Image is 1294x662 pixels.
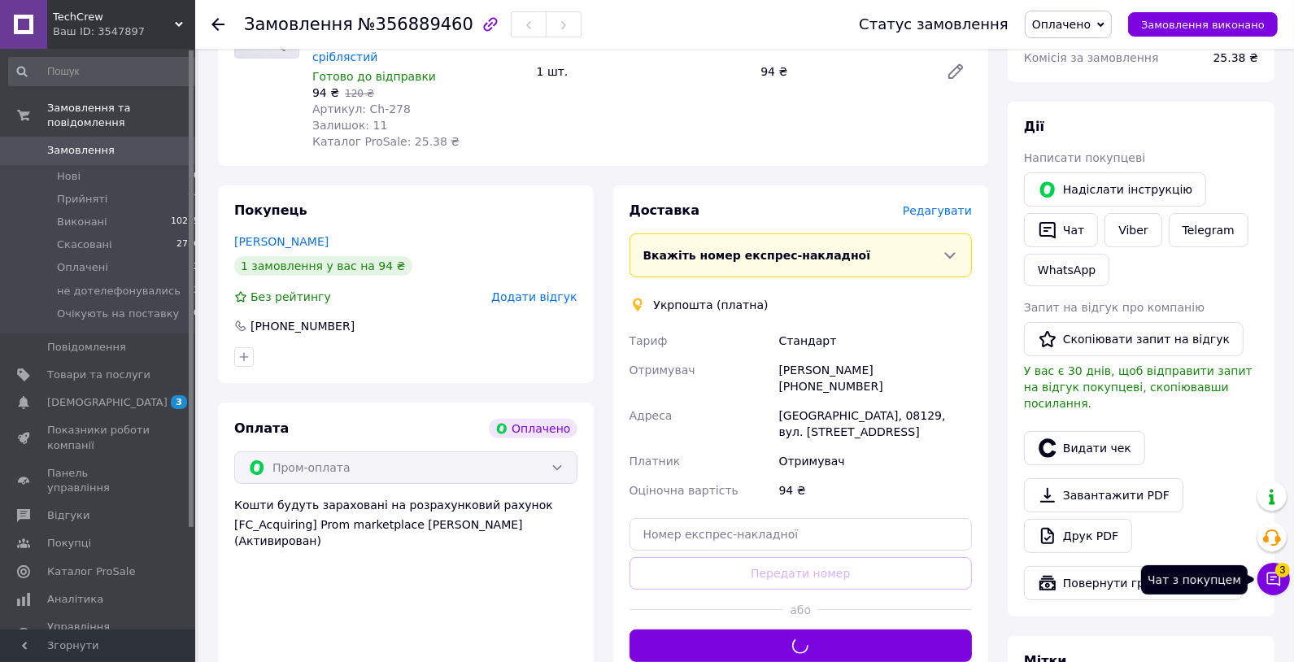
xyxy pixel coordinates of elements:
span: Готово до відправки [312,70,436,83]
input: Номер експрес-накладної [630,518,973,551]
span: Покупці [47,536,91,551]
div: Укрпошта (платна) [650,297,773,313]
div: Статус замовлення [859,16,1009,33]
span: Відгуки [47,508,89,523]
a: Редагувати [939,55,972,88]
span: Запит на відгук про компанію [1024,301,1205,314]
input: Пошук [8,57,201,86]
span: Платник [630,455,681,468]
button: Видати чек [1024,431,1145,465]
a: [PERSON_NAME] [234,235,329,248]
span: Замовлення виконано [1141,19,1265,31]
span: Доставка [630,203,700,218]
span: Редагувати [903,204,972,217]
div: Чат з покупцем [1141,565,1248,594]
span: Замовлення [244,15,353,34]
span: 3 [1275,563,1290,577]
div: 94 ₴ [776,476,975,505]
span: Вкажіть номер експрес-накладної [643,249,871,262]
div: Оплачено [489,419,577,438]
span: Комісія за замовлення [1024,51,1159,64]
span: Каталог ProSale: 25.38 ₴ [312,135,460,148]
div: 1 шт. [530,60,755,83]
span: Замовлення [47,143,115,158]
span: Замовлення та повідомлення [47,101,195,130]
span: У вас є 30 днів, щоб відправити запит на відгук покупцеві, скопіювавши посилання. [1024,364,1253,410]
div: [PHONE_NUMBER] [249,318,356,334]
span: Оплачено [1032,18,1091,31]
span: Оціночна вартість [630,484,738,497]
span: Показники роботи компанії [47,423,150,452]
a: Друк PDF [1024,519,1132,553]
span: Отримувач [630,364,695,377]
span: Прийняті [57,192,107,207]
a: Telegram [1169,213,1248,247]
span: 77 [188,192,199,207]
span: 0 [194,169,199,184]
span: Очікують на поставку [57,307,179,321]
span: [DEMOGRAPHIC_DATA] [47,395,168,410]
span: Артикул: Сh-278 [312,102,411,115]
span: 2736 [176,237,199,252]
a: Viber [1104,213,1161,247]
a: WhatsApp [1024,254,1109,286]
span: TechCrew [53,10,175,24]
span: 0 [194,307,199,321]
button: Скопіювати запит на відгук [1024,322,1244,356]
div: [GEOGRAPHIC_DATA], 08129, вул. [STREET_ADDRESS] [776,401,975,446]
span: Аналітика [47,592,103,607]
span: 25.38 ₴ [1213,51,1258,64]
span: 3 [194,284,199,298]
div: [PERSON_NAME] [PHONE_NUMBER] [776,355,975,401]
span: Покупець [234,203,307,218]
div: Кошти будуть зараховані на розрахунковий рахунок [234,497,577,549]
span: Написати покупцеві [1024,151,1145,164]
span: Дії [1024,119,1044,134]
span: Каталог ProSale [47,564,135,579]
span: Без рейтингу [251,290,331,303]
span: Виконані [57,215,107,229]
span: Залишок: 11 [312,119,387,132]
span: Панель управління [47,466,150,495]
span: Оплата [234,420,289,436]
span: 2 [194,260,199,275]
span: 94 ₴ [312,86,339,99]
div: Ваш ID: 3547897 [53,24,195,39]
span: Оплачені [57,260,108,275]
button: Повернути гроші покупцеві [1024,566,1243,600]
span: 10255 [171,215,199,229]
span: №356889460 [358,15,473,34]
span: 120 ₴ [345,88,374,99]
span: 3 [171,395,187,409]
button: Чат [1024,213,1098,247]
div: 94 ₴ [754,60,933,83]
span: Товари та послуги [47,368,150,382]
div: Повернутися назад [211,16,224,33]
div: 1 замовлення у вас на 94 ₴ [234,256,412,276]
span: Адреса [630,409,673,422]
span: Повідомлення [47,340,126,355]
span: Управління сайтом [47,620,150,649]
div: Стандарт [776,326,975,355]
button: Надіслати інструкцію [1024,172,1206,207]
div: [FC_Acquiring] Prom marketplace [PERSON_NAME] (Активирован) [234,516,577,549]
button: Замовлення виконано [1128,12,1278,37]
div: Отримувач [776,446,975,476]
span: Нові [57,169,81,184]
span: не дотелефонувались [57,284,181,298]
span: або [783,602,817,618]
a: Завантажити PDF [1024,478,1183,512]
span: Додати відгук [491,290,577,303]
span: Тариф [630,334,668,347]
span: Скасовані [57,237,112,252]
button: Чат з покупцем3 [1257,563,1290,595]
